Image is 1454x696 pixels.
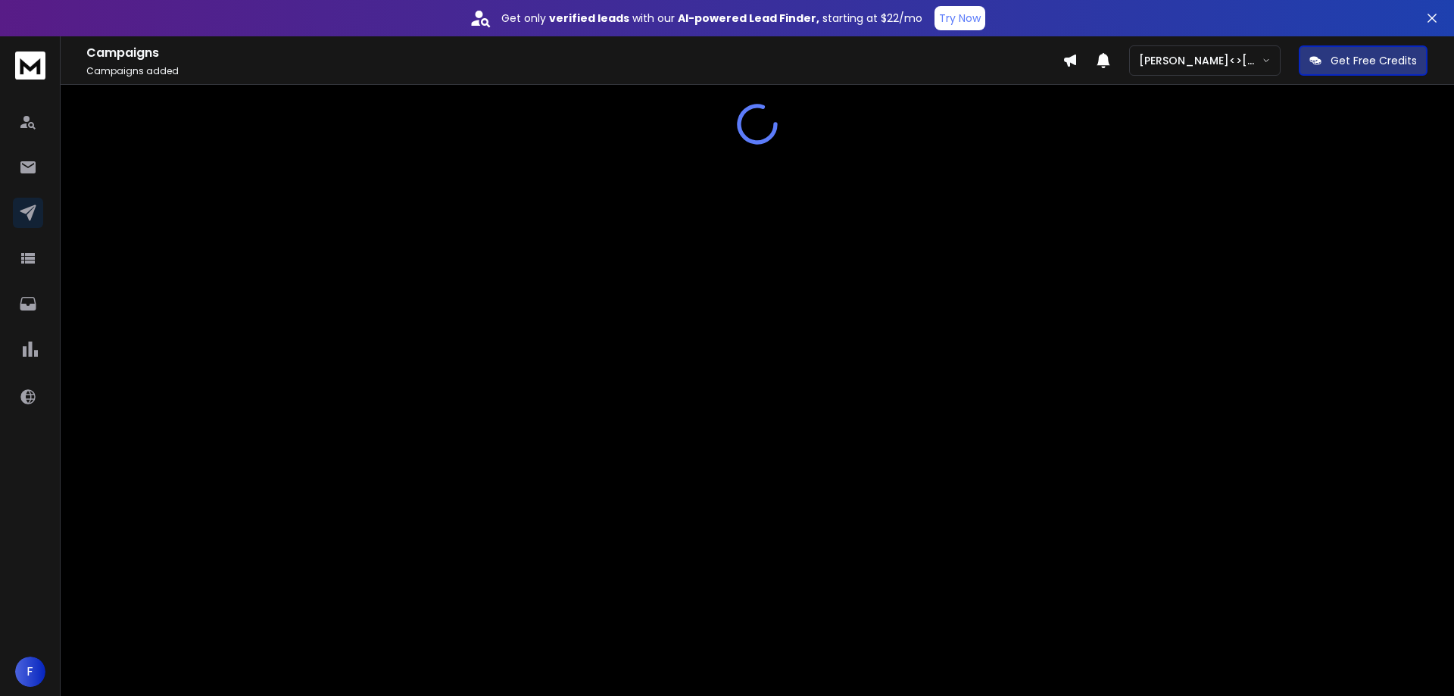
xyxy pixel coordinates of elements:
button: Get Free Credits [1299,45,1427,76]
h1: Campaigns [86,44,1062,62]
strong: AI-powered Lead Finder, [678,11,819,26]
p: Try Now [939,11,981,26]
button: F [15,657,45,687]
p: [PERSON_NAME]<>[PERSON_NAME] [1139,53,1262,68]
p: Get only with our starting at $22/mo [501,11,922,26]
button: Try Now [934,6,985,30]
img: logo [15,51,45,80]
p: Get Free Credits [1331,53,1417,68]
p: Campaigns added [86,65,1062,77]
strong: verified leads [549,11,629,26]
